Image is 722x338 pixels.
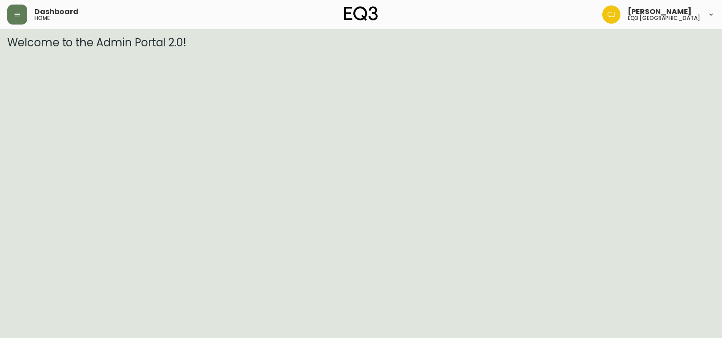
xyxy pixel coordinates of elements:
[34,15,50,21] h5: home
[7,36,715,49] h3: Welcome to the Admin Portal 2.0!
[34,8,78,15] span: Dashboard
[344,6,378,21] img: logo
[628,15,700,21] h5: eq3 [GEOGRAPHIC_DATA]
[628,8,692,15] span: [PERSON_NAME]
[602,5,620,24] img: 7836c8950ad67d536e8437018b5c2533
